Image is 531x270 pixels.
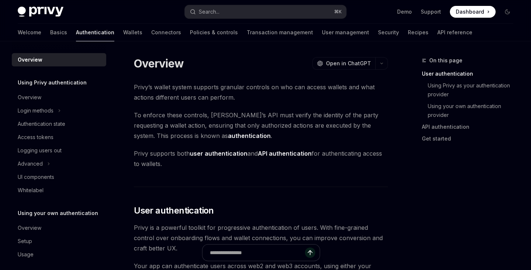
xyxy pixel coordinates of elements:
a: User management [322,24,369,41]
div: Usage [18,250,34,259]
div: Setup [18,237,32,246]
a: Overview [12,53,106,66]
div: Advanced [18,159,43,168]
div: Authentication state [18,120,65,128]
span: Open in ChatGPT [326,60,371,67]
a: Setup [12,235,106,248]
button: Open search [185,5,346,18]
button: Open in ChatGPT [312,57,375,70]
a: Support [421,8,441,15]
button: Toggle Login methods section [12,104,106,117]
a: Wallets [123,24,142,41]
div: Whitelabel [18,186,44,195]
a: Overview [12,221,106,235]
a: Access tokens [12,131,106,144]
span: ⌘ K [334,9,342,15]
a: User authentication [422,68,519,80]
a: Logging users out [12,144,106,157]
div: Overview [18,224,41,232]
button: Send message [305,247,315,258]
h5: Using Privy authentication [18,78,87,87]
span: Privy’s wallet system supports granular controls on who can access wallets and what actions diffe... [134,82,388,103]
a: API reference [437,24,472,41]
h5: Using your own authentication [18,209,98,218]
span: Privy is a powerful toolkit for progressive authentication of users. With fine-grained control ov... [134,222,388,253]
strong: user authentication [190,150,247,157]
a: Overview [12,91,106,104]
span: To enforce these controls, [PERSON_NAME]’s API must verify the identity of the party requesting a... [134,110,388,141]
strong: authentication [228,132,271,139]
a: Get started [422,133,519,145]
button: Toggle dark mode [502,6,513,18]
a: Dashboard [450,6,496,18]
a: Whitelabel [12,184,106,197]
a: Usage [12,248,106,261]
h1: Overview [134,57,184,70]
a: Security [378,24,399,41]
div: Access tokens [18,133,53,142]
span: Dashboard [456,8,484,15]
a: API authentication [422,121,519,133]
img: dark logo [18,7,63,17]
a: Basics [50,24,67,41]
div: Search... [199,7,219,16]
a: Welcome [18,24,41,41]
div: Logging users out [18,146,62,155]
span: Privy supports both and for authenticating access to wallets. [134,148,388,169]
a: Authentication state [12,117,106,131]
a: Connectors [151,24,181,41]
a: Recipes [408,24,428,41]
a: Authentication [76,24,114,41]
a: Using your own authentication provider [422,100,519,121]
div: UI components [18,173,54,181]
a: Transaction management [247,24,313,41]
a: UI components [12,170,106,184]
span: On this page [429,56,462,65]
button: Toggle Advanced section [12,157,106,170]
input: Ask a question... [210,245,305,261]
div: Overview [18,55,42,64]
a: Demo [397,8,412,15]
div: Login methods [18,106,53,115]
a: Using Privy as your authentication provider [422,80,519,100]
strong: API authentication [258,150,312,157]
span: User authentication [134,205,214,217]
a: Policies & controls [190,24,238,41]
div: Overview [18,93,41,102]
